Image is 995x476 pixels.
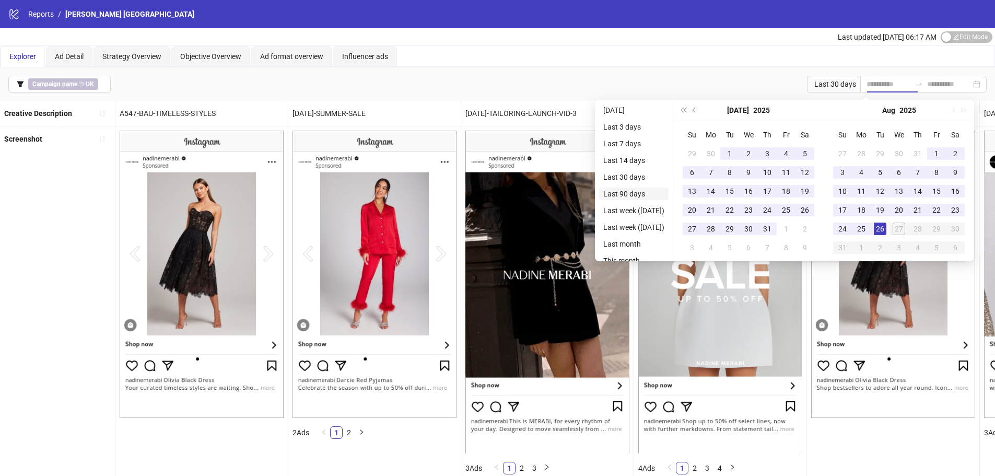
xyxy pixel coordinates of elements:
[494,464,500,470] span: left
[742,204,755,216] div: 23
[795,238,814,257] td: 2025-08-09
[927,238,946,257] td: 2025-09-05
[723,147,736,160] div: 1
[871,182,889,201] td: 2025-08-12
[720,182,739,201] td: 2025-07-15
[946,163,965,182] td: 2025-08-09
[871,144,889,163] td: 2025-07-29
[777,182,795,201] td: 2025-07-18
[599,137,669,150] li: Last 7 days
[720,163,739,182] td: 2025-07-08
[686,147,698,160] div: 29
[930,223,943,235] div: 29
[758,238,777,257] td: 2025-08-07
[701,125,720,144] th: Mo
[855,147,868,160] div: 28
[930,185,943,198] div: 15
[490,462,503,474] button: left
[701,144,720,163] td: 2025-06-30
[720,144,739,163] td: 2025-07-01
[855,223,868,235] div: 25
[318,426,330,439] button: left
[761,204,774,216] div: 24
[729,464,735,470] span: right
[777,201,795,219] td: 2025-07-25
[599,104,669,117] li: [DATE]
[889,182,908,201] td: 2025-08-13
[701,219,720,238] td: 2025-07-28
[686,241,698,254] div: 3
[908,182,927,201] td: 2025-08-14
[799,223,811,235] div: 2
[676,462,688,474] li: 1
[852,144,871,163] td: 2025-07-28
[949,241,962,254] div: 6
[599,171,669,183] li: Last 30 days
[683,125,701,144] th: Su
[260,52,323,61] span: Ad format overview
[833,163,852,182] td: 2025-08-03
[739,125,758,144] th: We
[852,238,871,257] td: 2025-09-01
[777,238,795,257] td: 2025-08-08
[836,147,849,160] div: 27
[758,219,777,238] td: 2025-07-31
[342,52,388,61] span: Influencer ads
[686,166,698,179] div: 6
[529,462,540,474] a: 3
[949,223,962,235] div: 30
[874,185,886,198] div: 12
[777,144,795,163] td: 2025-07-04
[780,223,792,235] div: 1
[739,163,758,182] td: 2025-07-09
[795,125,814,144] th: Sa
[321,429,327,435] span: left
[701,163,720,182] td: 2025-07-07
[871,219,889,238] td: 2025-08-26
[720,125,739,144] th: Tu
[852,182,871,201] td: 2025-08-11
[599,221,669,234] li: Last week ([DATE])
[727,100,749,121] button: Choose a month
[836,223,849,235] div: 24
[465,464,482,472] span: 3 Ads
[780,147,792,160] div: 4
[833,219,852,238] td: 2025-08-24
[930,241,943,254] div: 5
[758,125,777,144] th: Th
[852,219,871,238] td: 2025-08-25
[461,101,634,126] div: [DATE]-TAILORING-LAUNCH-VID-3
[911,223,924,235] div: 28
[599,254,669,267] li: This month
[761,147,774,160] div: 3
[55,52,84,61] span: Ad Detail
[58,8,61,20] li: /
[742,241,755,254] div: 6
[930,204,943,216] div: 22
[701,462,713,474] a: 3
[889,238,908,257] td: 2025-09-03
[930,147,943,160] div: 1
[723,241,736,254] div: 5
[720,201,739,219] td: 2025-07-22
[795,144,814,163] td: 2025-07-05
[330,426,343,439] li: 1
[893,166,905,179] div: 6
[871,125,889,144] th: Tu
[795,163,814,182] td: 2025-07-12
[761,241,774,254] div: 7
[676,462,688,474] a: 1
[705,185,717,198] div: 14
[701,462,713,474] li: 3
[288,101,461,126] div: [DATE]-SUMMER-SALE
[663,462,676,474] button: left
[911,204,924,216] div: 21
[686,204,698,216] div: 20
[516,462,528,474] a: 2
[833,238,852,257] td: 2025-08-31
[807,76,860,92] div: Last 30 days
[115,101,288,126] div: A547-BAU-TIMELESS-STYLES
[799,204,811,216] div: 26
[638,464,655,472] span: 4 Ads
[780,204,792,216] div: 25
